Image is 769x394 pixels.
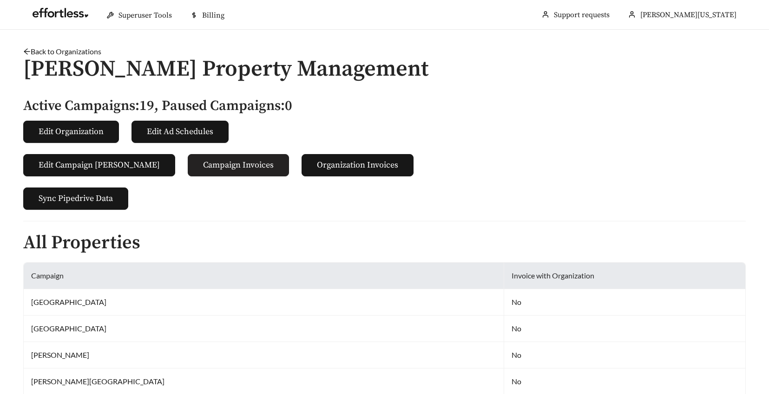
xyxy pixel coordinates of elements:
[131,121,229,143] button: Edit Ad Schedules
[24,263,504,289] th: Campaign
[23,187,128,210] button: Sync Pipedrive Data
[23,154,175,176] button: Edit Campaign [PERSON_NAME]
[39,159,160,171] span: Edit Campaign [PERSON_NAME]
[504,316,746,342] td: No
[24,342,504,368] td: [PERSON_NAME]
[317,159,398,171] span: Organization Invoices
[640,10,736,19] span: [PERSON_NAME][US_STATE]
[23,57,746,82] h1: [PERSON_NAME] Property Management
[24,289,504,316] td: [GEOGRAPHIC_DATA]
[504,289,746,316] td: No
[188,154,289,176] button: Campaign Invoices
[554,10,610,19] a: Support requests
[23,48,31,55] span: arrow-left
[203,159,274,171] span: Campaign Invoices
[202,11,224,20] span: Billing
[23,233,746,253] h2: All Properties
[147,125,213,138] span: Edit Ad Schedules
[23,47,101,56] a: arrow-leftBack to Organizations
[504,342,746,368] td: No
[24,316,504,342] td: [GEOGRAPHIC_DATA]
[23,98,746,114] h5: Active Campaigns: 19 , Paused Campaigns: 0
[39,125,104,138] span: Edit Organization
[504,263,746,289] th: Invoice with Organization
[118,11,172,20] span: Superuser Tools
[39,192,113,205] span: Sync Pipedrive Data
[302,154,414,176] button: Organization Invoices
[23,121,119,143] button: Edit Organization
